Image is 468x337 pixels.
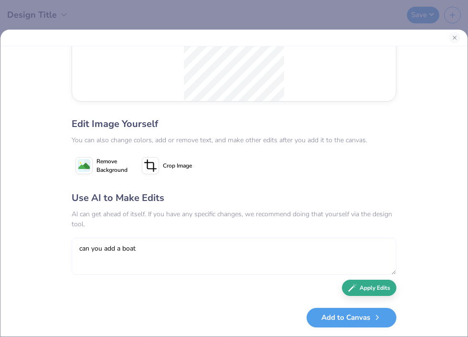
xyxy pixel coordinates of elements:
div: Edit Image Yourself [72,117,396,131]
textarea: can you add a boat [72,238,396,275]
div: You can also change colors, add or remove text, and make other edits after you add it to the canvas. [72,135,396,145]
span: Crop Image [163,161,192,170]
div: AI can get ahead of itself. If you have any specific changes, we recommend doing that yourself vi... [72,209,396,229]
button: Close [449,32,460,43]
div: Use AI to Make Edits [72,191,396,205]
button: Crop Image [138,154,198,178]
button: Remove Background [72,154,131,178]
button: Add to Canvas [307,308,396,327]
span: Remove Background [96,157,128,174]
button: Apply Edits [342,280,396,296]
